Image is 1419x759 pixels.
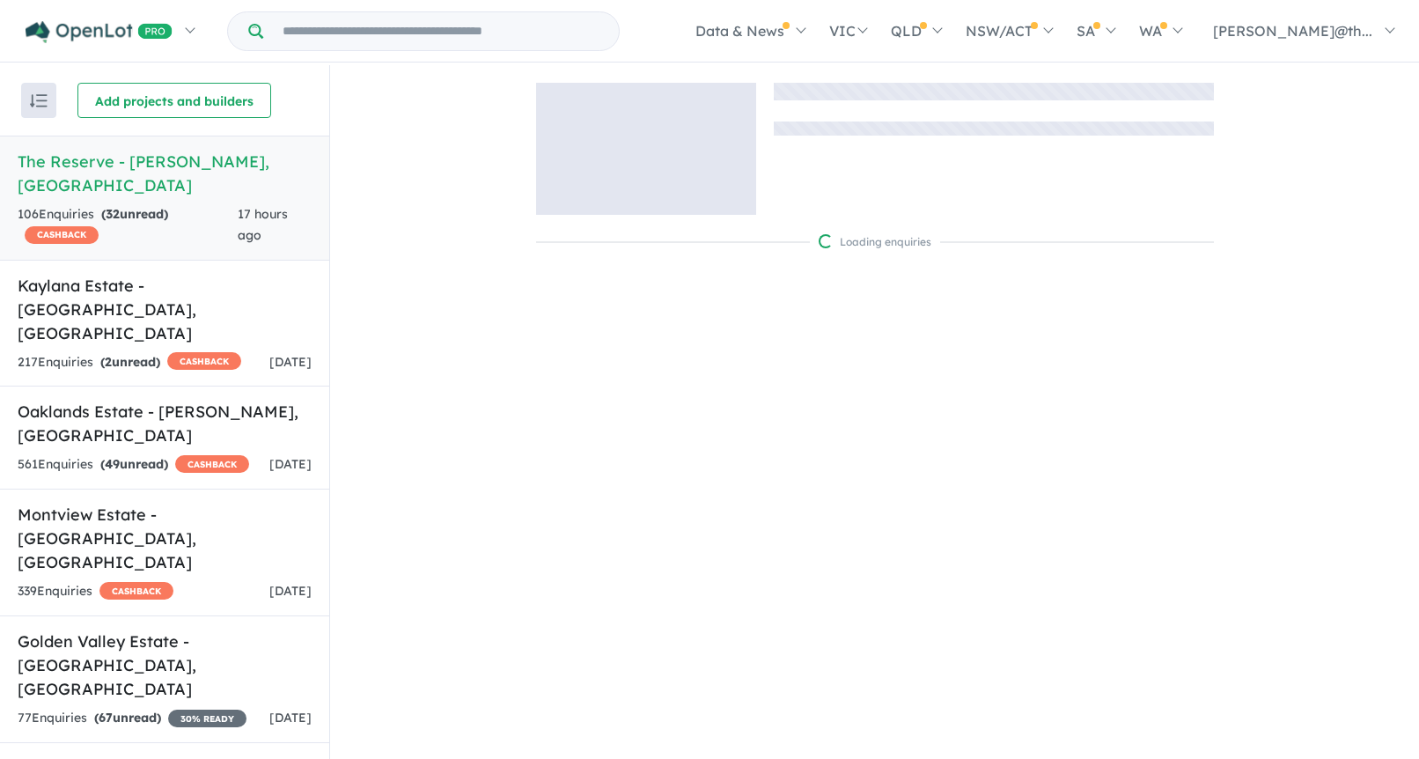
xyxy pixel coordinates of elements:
strong: ( unread) [101,206,168,222]
span: [DATE] [269,456,312,472]
div: 106 Enquir ies [18,204,238,247]
input: Try estate name, suburb, builder or developer [267,12,615,50]
span: 17 hours ago [238,206,288,243]
span: [DATE] [269,710,312,726]
span: 67 [99,710,113,726]
span: 2 [105,354,112,370]
h5: Golden Valley Estate - [GEOGRAPHIC_DATA] , [GEOGRAPHIC_DATA] [18,630,312,701]
img: Openlot PRO Logo White [26,21,173,43]
strong: ( unread) [94,710,161,726]
span: [DATE] [269,354,312,370]
strong: ( unread) [100,354,160,370]
span: 30 % READY [168,710,246,727]
span: [DATE] [269,583,312,599]
span: 32 [106,206,120,222]
span: [PERSON_NAME]@th... [1213,22,1372,40]
span: CASHBACK [99,582,173,600]
div: 561 Enquir ies [18,454,249,475]
div: 339 Enquir ies [18,581,173,602]
h5: Oaklands Estate - [PERSON_NAME] , [GEOGRAPHIC_DATA] [18,400,312,447]
h5: The Reserve - [PERSON_NAME] , [GEOGRAPHIC_DATA] [18,150,312,197]
span: 49 [105,456,120,472]
h5: Montview Estate - [GEOGRAPHIC_DATA] , [GEOGRAPHIC_DATA] [18,503,312,574]
img: sort.svg [30,94,48,107]
span: CASHBACK [167,352,241,370]
span: CASHBACK [175,455,249,473]
div: 217 Enquir ies [18,352,241,373]
div: Loading enquiries [819,233,931,251]
h5: Kaylana Estate - [GEOGRAPHIC_DATA] , [GEOGRAPHIC_DATA] [18,274,312,345]
div: 77 Enquir ies [18,708,246,729]
span: CASHBACK [25,226,99,244]
button: Add projects and builders [77,83,271,118]
strong: ( unread) [100,456,168,472]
